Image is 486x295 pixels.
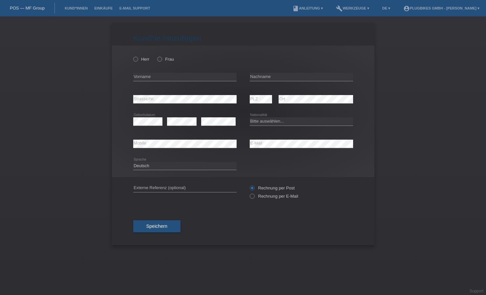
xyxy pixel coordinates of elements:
[379,6,393,10] a: DE ▾
[289,6,326,10] a: bookAnleitung ▾
[133,34,353,42] h1: Kund*in hinzufügen
[250,186,295,190] label: Rechnung per Post
[133,57,150,62] label: Herr
[250,186,254,194] input: Rechnung per Post
[146,224,167,229] span: Speichern
[157,57,174,62] label: Frau
[157,57,161,61] input: Frau
[250,194,254,202] input: Rechnung per E-Mail
[133,220,180,233] button: Speichern
[10,6,45,10] a: POS — MF Group
[403,5,410,12] i: account_circle
[400,6,483,10] a: account_circlePlugBikes GmbH - [PERSON_NAME] ▾
[250,194,298,199] label: Rechnung per E-Mail
[116,6,154,10] a: E-Mail Support
[292,5,299,12] i: book
[133,57,137,61] input: Herr
[91,6,116,10] a: Einkäufe
[470,289,483,293] a: Support
[336,5,343,12] i: build
[333,6,372,10] a: buildWerkzeuge ▾
[61,6,91,10] a: Kund*innen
